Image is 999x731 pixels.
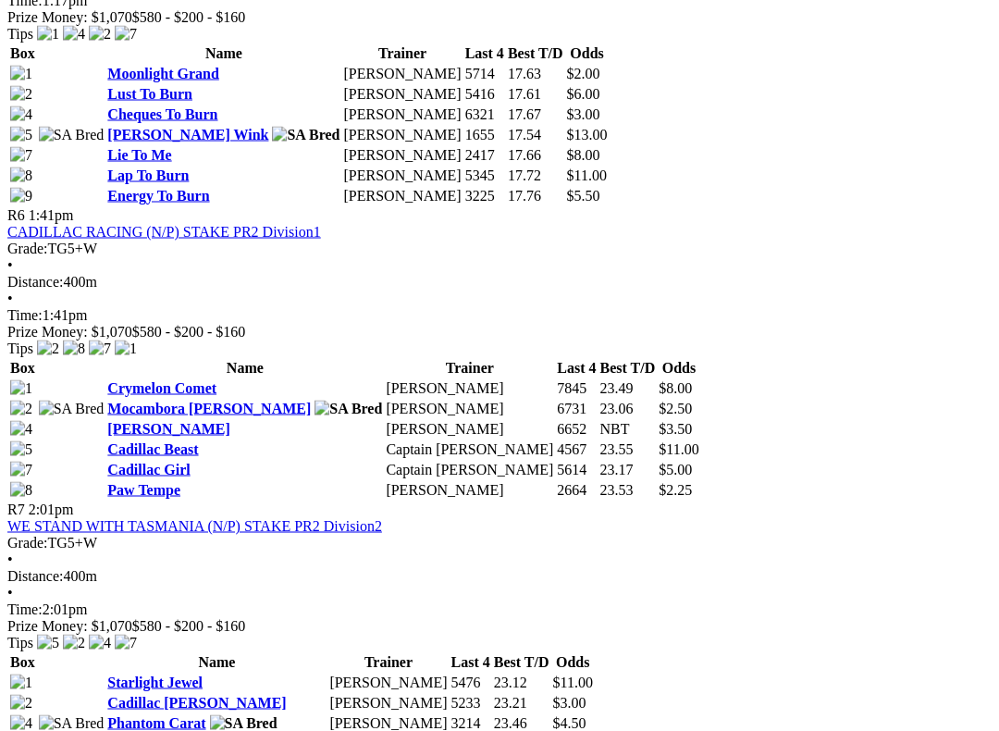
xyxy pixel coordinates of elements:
td: NBT [599,420,657,439]
td: 23.49 [599,379,657,398]
span: Time: [7,601,43,617]
span: Grade: [7,241,48,256]
td: [PERSON_NAME] [385,420,554,439]
td: 6731 [556,400,597,418]
td: 1655 [464,126,505,144]
span: $8.00 [567,147,600,163]
span: $5.00 [659,462,692,477]
td: [PERSON_NAME] [328,694,448,712]
a: Moonlight Grand [107,66,218,81]
td: 23.55 [599,440,657,459]
span: 1:41pm [29,207,74,223]
td: [PERSON_NAME] [385,481,554,500]
td: 23.12 [493,674,550,692]
span: Tips [7,635,33,650]
td: 5614 [556,461,597,479]
span: $11.00 [659,441,698,457]
img: 2 [89,26,111,43]
img: SA Bred [272,127,339,143]
span: Tips [7,26,33,42]
th: Name [106,359,383,378]
th: Trainer [328,653,448,672]
a: Cadillac Girl [107,462,190,477]
span: $3.00 [552,695,586,711]
th: Last 4 [556,359,597,378]
span: $4.50 [552,715,586,731]
td: 23.53 [599,481,657,500]
td: 17.61 [507,85,564,104]
td: 6652 [556,420,597,439]
span: • [7,257,13,273]
div: TG5+W [7,241,992,257]
span: $3.00 [567,106,600,122]
img: 2 [10,695,32,712]
td: [PERSON_NAME] [343,105,462,124]
span: Box [10,654,35,670]
td: 17.54 [507,126,564,144]
span: $8.00 [659,380,692,396]
span: $580 - $200 - $160 [132,9,246,25]
span: Distance: [7,568,63,584]
img: 7 [10,147,32,164]
div: TG5+W [7,535,992,551]
td: 4567 [556,440,597,459]
td: 23.21 [493,694,550,712]
span: • [7,585,13,601]
td: [PERSON_NAME] [343,146,462,165]
img: 8 [10,167,32,184]
a: Paw Tempe [107,482,180,498]
td: Captain [PERSON_NAME] [385,461,554,479]
img: 8 [10,482,32,499]
img: SA Bred [39,401,105,417]
td: 5345 [464,167,505,185]
td: 5714 [464,65,505,83]
img: 7 [10,462,32,478]
th: Last 4 [450,653,491,672]
a: [PERSON_NAME] [107,421,229,437]
img: 7 [115,26,137,43]
span: $580 - $200 - $160 [132,324,246,340]
span: R6 [7,207,25,223]
td: [PERSON_NAME] [343,126,462,144]
td: 6321 [464,105,505,124]
img: 7 [115,635,137,651]
img: 2 [10,401,32,417]
span: $5.50 [567,188,600,204]
a: Starlight Jewel [107,675,203,690]
td: 5476 [450,674,491,692]
span: Box [10,360,35,376]
td: 2664 [556,481,597,500]
td: Captain [PERSON_NAME] [385,440,554,459]
td: 17.67 [507,105,564,124]
a: Cheques To Burn [107,106,217,122]
a: WE STAND WITH TASMANIA (N/P) STAKE PR2 Division2 [7,518,382,534]
td: [PERSON_NAME] [343,167,462,185]
td: [PERSON_NAME] [343,65,462,83]
a: CADILLAC RACING (N/P) STAKE PR2 Division1 [7,224,321,240]
span: $2.50 [659,401,692,416]
span: R7 [7,502,25,517]
td: 17.63 [507,65,564,83]
div: 2:01pm [7,601,992,618]
th: Odds [658,359,699,378]
span: Tips [7,341,33,356]
td: [PERSON_NAME] [328,674,448,692]
span: Distance: [7,274,63,290]
div: Prize Money: $1,070 [7,324,992,341]
span: • [7,291,13,306]
td: 2417 [464,146,505,165]
a: Lap To Burn [107,167,189,183]
img: SA Bred [39,127,105,143]
td: [PERSON_NAME] [343,85,462,104]
img: 1 [10,675,32,691]
span: $2.00 [567,66,600,81]
img: 2 [63,635,85,651]
td: 17.72 [507,167,564,185]
img: 1 [37,26,59,43]
a: Phantom Carat [107,715,205,731]
div: 1:41pm [7,307,992,324]
span: 2:01pm [29,502,74,517]
th: Best T/D [599,359,657,378]
div: 400m [7,274,992,291]
td: 23.17 [599,461,657,479]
